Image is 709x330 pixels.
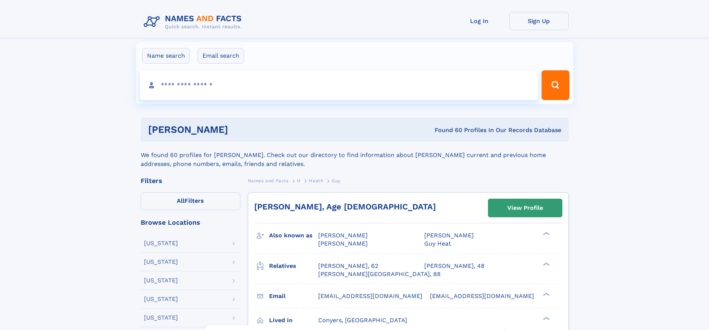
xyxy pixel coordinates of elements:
[141,177,240,184] div: Filters
[424,240,451,247] span: Guy Heat
[541,292,550,297] div: ❯
[318,270,441,278] a: [PERSON_NAME][GEOGRAPHIC_DATA], 88
[141,142,569,169] div: We found 60 profiles for [PERSON_NAME]. Check out our directory to find information about [PERSON...
[142,48,190,64] label: Name search
[331,126,561,134] div: Found 60 Profiles In Our Records Database
[450,12,509,30] a: Log In
[254,202,436,211] a: [PERSON_NAME], Age [DEMOGRAPHIC_DATA]
[269,260,318,272] h3: Relatives
[318,292,422,299] span: [EMAIL_ADDRESS][DOMAIN_NAME]
[318,232,368,239] span: [PERSON_NAME]
[424,232,474,239] span: [PERSON_NAME]
[509,12,569,30] a: Sign Up
[309,178,323,183] span: Heath
[318,317,407,324] span: Conyers, [GEOGRAPHIC_DATA]
[177,197,185,204] span: All
[488,199,562,217] a: View Profile
[318,262,378,270] a: [PERSON_NAME], 62
[269,229,318,242] h3: Also known as
[141,12,248,32] img: Logo Names and Facts
[507,199,543,217] div: View Profile
[332,178,341,183] span: Guy
[430,292,534,299] span: [EMAIL_ADDRESS][DOMAIN_NAME]
[140,70,539,100] input: search input
[297,176,301,185] a: H
[542,70,569,100] button: Search Button
[541,316,550,321] div: ❯
[248,176,289,185] a: Names and Facts
[144,259,178,265] div: [US_STATE]
[141,192,240,210] label: Filters
[198,48,244,64] label: Email search
[144,278,178,283] div: [US_STATE]
[144,240,178,246] div: [US_STATE]
[541,231,550,236] div: ❯
[144,315,178,321] div: [US_STATE]
[297,178,301,183] span: H
[269,290,318,302] h3: Email
[148,125,332,134] h1: [PERSON_NAME]
[318,240,368,247] span: [PERSON_NAME]
[541,262,550,266] div: ❯
[269,314,318,327] h3: Lived in
[424,262,485,270] a: [PERSON_NAME], 48
[309,176,323,185] a: Heath
[144,296,178,302] div: [US_STATE]
[141,219,240,226] div: Browse Locations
